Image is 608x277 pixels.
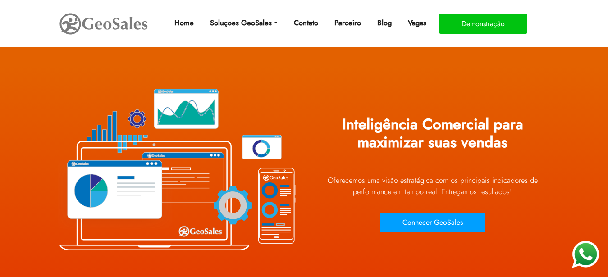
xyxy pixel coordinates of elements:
a: Contato [290,14,322,32]
p: Oferecemos uma visão estratégica com os principais indicadores de performance em tempo real. Ent... [311,175,554,197]
a: Vagas [404,14,430,32]
button: Conhecer GeoSales [380,213,485,232]
img: WhatsApp [572,241,599,268]
a: Parceiro [331,14,365,32]
img: GeoSales [59,11,149,36]
h1: Inteligência Comercial para maximizar suas vendas [311,109,554,165]
img: Plataforma GeoSales [54,68,297,270]
a: Home [171,14,197,32]
button: Demonstração [439,14,527,34]
a: Soluçoes GeoSales [206,14,281,32]
a: Blog [374,14,395,32]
